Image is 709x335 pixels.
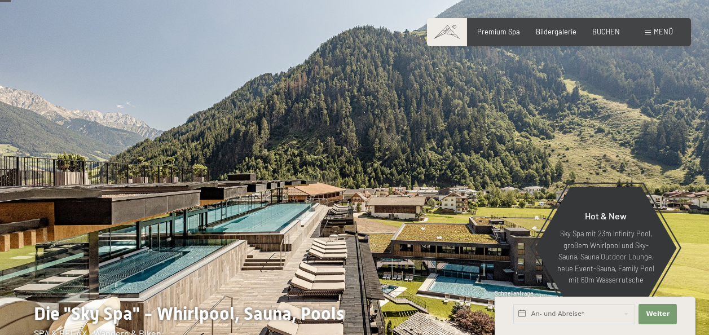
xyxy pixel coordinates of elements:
[477,27,520,36] a: Premium Spa
[592,27,620,36] a: BUCHEN
[536,27,576,36] a: Bildergalerie
[654,27,673,36] span: Menü
[585,210,627,221] span: Hot & New
[495,290,534,297] span: Schnellanfrage
[557,228,655,285] p: Sky Spa mit 23m Infinity Pool, großem Whirlpool und Sky-Sauna, Sauna Outdoor Lounge, neue Event-S...
[534,186,677,310] a: Hot & New Sky Spa mit 23m Infinity Pool, großem Whirlpool und Sky-Sauna, Sauna Outdoor Lounge, ne...
[638,304,677,324] button: Weiter
[646,310,670,319] span: Weiter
